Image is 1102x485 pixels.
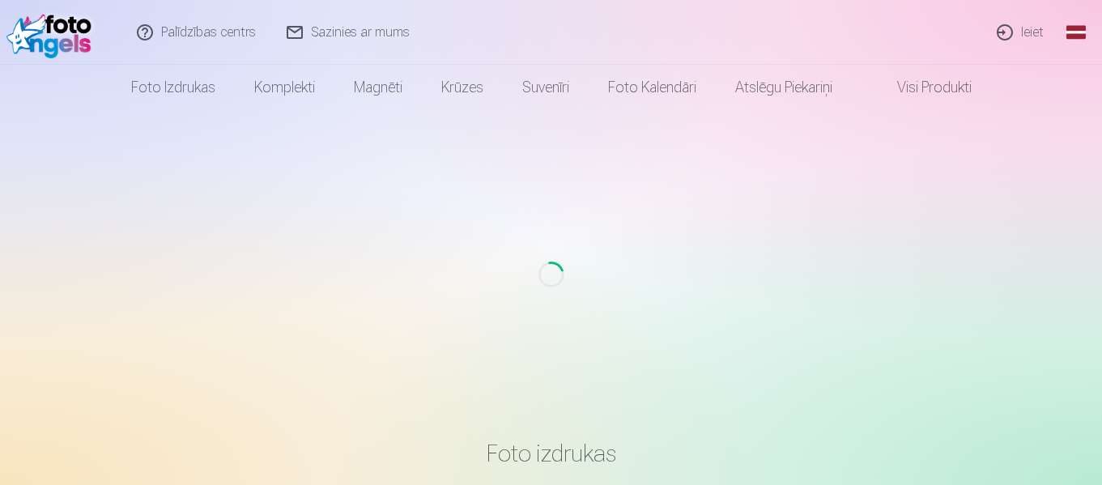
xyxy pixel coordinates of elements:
a: Magnēti [334,65,422,110]
a: Komplekti [235,65,334,110]
a: Atslēgu piekariņi [716,65,852,110]
a: Krūzes [422,65,503,110]
a: Foto kalendāri [589,65,716,110]
a: Foto izdrukas [112,65,235,110]
a: Suvenīri [503,65,589,110]
img: /fa1 [6,6,100,58]
a: Visi produkti [852,65,991,110]
h3: Foto izdrukas [79,439,1024,468]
